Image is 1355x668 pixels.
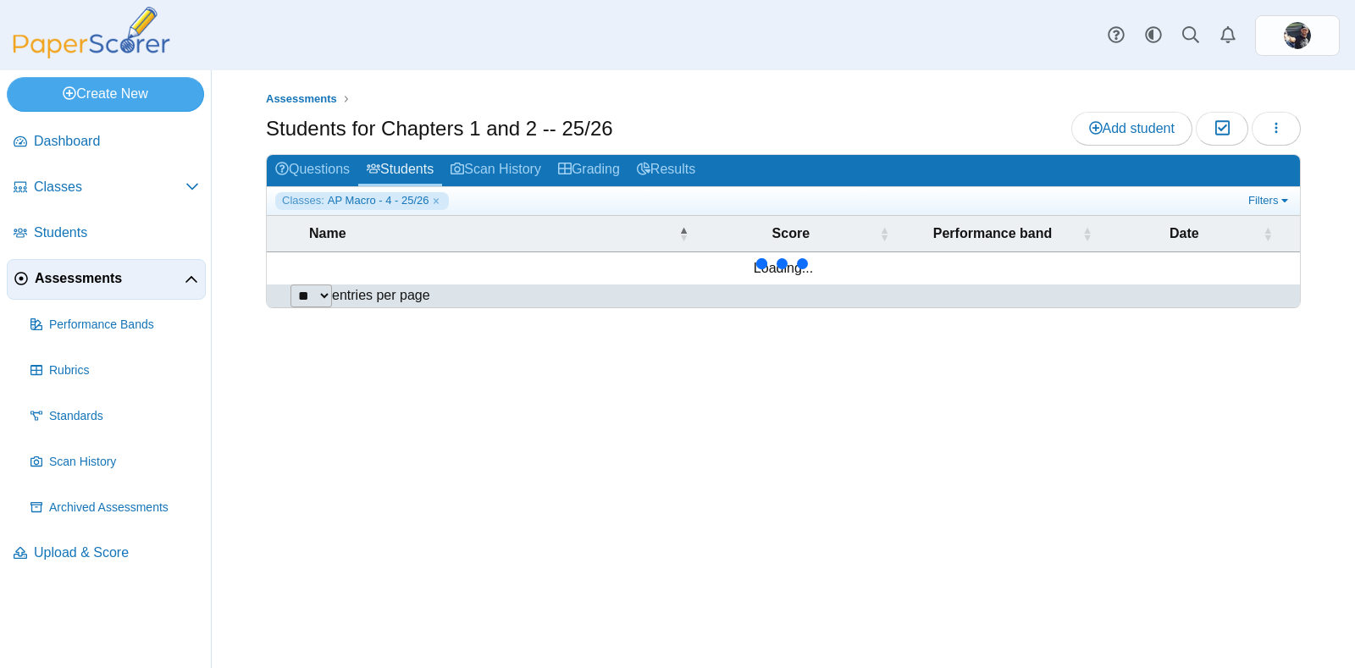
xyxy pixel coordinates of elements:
[7,213,206,254] a: Students
[49,454,199,471] span: Scan History
[34,224,199,242] span: Students
[24,442,206,483] a: Scan History
[358,155,442,186] a: Students
[442,155,550,186] a: Scan History
[7,77,204,111] a: Create New
[550,155,628,186] a: Grading
[1089,121,1175,135] span: Add student
[7,7,176,58] img: PaperScorer
[24,396,206,437] a: Standards
[772,226,810,240] span: Score
[628,155,704,186] a: Results
[7,533,206,574] a: Upload & Score
[7,168,206,208] a: Classes
[678,216,689,251] span: Name : Activate to invert sorting
[309,226,346,240] span: Name
[267,252,1300,284] td: Loading...
[879,216,889,251] span: Score : Activate to sort
[328,193,429,208] span: AP Macro - 4 - 25/26
[266,92,337,105] span: Assessments
[262,89,341,110] a: Assessments
[1082,216,1092,251] span: Performance band : Activate to sort
[1284,22,1311,49] span: Max Newill
[7,47,176,61] a: PaperScorer
[1255,15,1340,56] a: ps.UbxoEbGB7O8jyuZL
[1263,216,1273,251] span: Date : Activate to sort
[267,155,358,186] a: Questions
[282,193,324,208] span: Classes:
[34,178,185,196] span: Classes
[49,362,199,379] span: Rubrics
[1209,17,1247,54] a: Alerts
[35,269,185,288] span: Assessments
[24,351,206,391] a: Rubrics
[24,488,206,528] a: Archived Assessments
[1284,22,1311,49] img: ps.UbxoEbGB7O8jyuZL
[1244,192,1296,209] a: Filters
[1170,226,1199,240] span: Date
[34,132,199,151] span: Dashboard
[933,226,1052,240] span: Performance band
[24,305,206,345] a: Performance Bands
[34,544,199,562] span: Upload & Score
[7,259,206,300] a: Assessments
[332,288,430,302] label: entries per page
[266,114,613,143] h1: Students for Chapters 1 and 2 -- 25/26
[49,317,199,334] span: Performance Bands
[275,192,449,209] a: Classes: AP Macro - 4 - 25/26
[7,122,206,163] a: Dashboard
[49,408,199,425] span: Standards
[49,500,199,516] span: Archived Assessments
[1071,112,1192,146] a: Add student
